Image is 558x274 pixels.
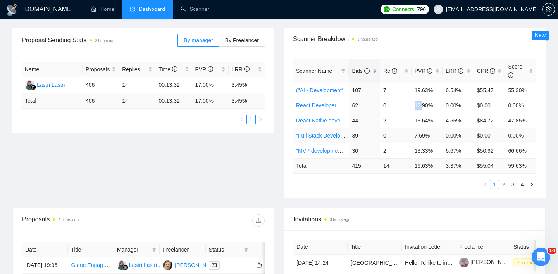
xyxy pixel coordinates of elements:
td: 406 [83,77,119,93]
span: dashboard [130,6,135,12]
td: 19.63% [412,83,443,98]
th: Date [22,242,68,257]
span: user [436,7,441,12]
time: 2 hours ago [58,218,79,222]
a: homeHome [91,6,114,12]
button: left [480,180,490,189]
span: filter [244,247,248,252]
span: By manager [184,37,213,43]
span: Proposal Sending Stats [22,35,177,45]
span: Dashboard [139,6,165,12]
td: Total [22,93,83,109]
td: 3.37 % [443,158,474,173]
span: right [529,182,534,187]
span: filter [339,65,347,77]
time: 3 hours ago [330,217,350,222]
a: 1 [247,115,255,124]
span: Pending [513,258,537,267]
a: LLLastri Lastri [25,81,65,88]
li: 4 [518,180,527,189]
span: Connects: [392,5,415,14]
td: 39 [349,128,380,143]
iframe: Intercom live chat [532,248,550,266]
span: info-circle [172,66,177,72]
span: setting [543,6,555,12]
span: New [535,32,546,38]
th: Manager [114,242,160,257]
a: 3 [509,180,517,189]
a: setting [542,6,555,12]
td: 59.63 % [505,158,536,173]
span: Replies [122,65,146,74]
span: filter [341,69,346,73]
time: 3 hours ago [357,37,378,41]
td: $ 55.04 [474,158,505,173]
span: Re [383,68,397,74]
span: Scanner Name [296,68,332,74]
span: Time [158,66,177,72]
div: [PERSON_NAME] [175,261,219,269]
th: Name [22,62,83,77]
td: $0.00 [474,98,505,113]
div: Proposals [22,214,143,227]
span: Score [508,64,522,78]
td: 2 [380,143,412,158]
div: Lastri Lastri [129,261,157,269]
th: Date [293,240,348,255]
a: "Full Stack Develope [296,133,346,139]
td: 3.45 % [229,93,265,109]
td: 30 [349,143,380,158]
td: 6.54% [443,83,474,98]
li: Previous Page [480,180,490,189]
td: 3.45% [229,77,265,93]
img: gigradar-bm.png [123,265,128,270]
span: info-circle [458,68,463,74]
td: 14 [119,77,155,93]
li: Next Page [256,115,265,124]
img: LL [25,80,34,90]
td: $84.72 [474,113,505,128]
a: LLLastri Lastri [117,262,157,268]
td: 4.55% [443,113,474,128]
span: info-circle [364,68,370,74]
td: 14 [380,158,412,173]
td: 13.33% [412,143,443,158]
span: Manager [117,245,149,254]
td: 00:13:32 [155,77,192,93]
div: Lastri Lastri [37,81,65,89]
span: filter [242,244,250,255]
td: Total [293,158,349,173]
td: 17.00% [192,77,229,93]
span: Status [209,245,241,254]
button: right [527,180,536,189]
td: 62 [349,98,380,113]
span: download [253,217,264,224]
span: info-circle [392,68,397,74]
img: gigradar-bm.png [31,84,36,90]
span: info-circle [244,66,250,72]
img: KD [163,260,172,270]
a: [PERSON_NAME] [459,259,515,265]
td: Game Engagement Expert for Mobile Card Games [68,257,114,274]
td: 6.67% [443,143,474,158]
li: 1 [490,180,499,189]
a: KD[PERSON_NAME] [163,262,219,268]
td: 406 [83,93,119,109]
span: Scanner Breakdown [293,34,536,44]
a: [GEOGRAPHIC_DATA] | Šiauliai| Dealership Visits [351,260,472,266]
td: 7.69% [412,128,443,143]
a: 2 [499,180,508,189]
td: 13.64% [412,113,443,128]
img: LL [117,260,127,270]
li: Previous Page [237,115,246,124]
span: left [483,182,487,187]
th: Proposals [83,62,119,77]
span: info-circle [508,72,513,78]
button: right [256,115,265,124]
a: Pending [513,259,540,265]
td: 2 [380,113,412,128]
td: Lithuania | Šiauliai| Dealership Visits [348,255,402,271]
span: PVR [415,68,433,74]
td: 44 [349,113,380,128]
